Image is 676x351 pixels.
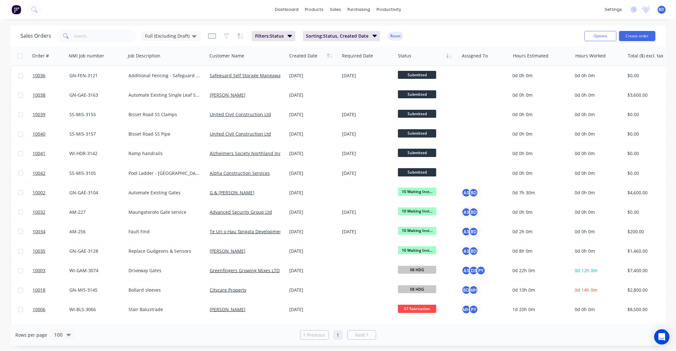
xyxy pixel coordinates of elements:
div: BD [469,227,478,236]
span: Submitted [398,90,436,98]
div: Driveway Gates [128,267,201,274]
div: GN-GAE-3128 [69,248,121,254]
div: Status [398,53,411,59]
span: 10034 [33,228,45,235]
a: Alzheimers Society Northland Inc [210,150,281,156]
div: MH [462,305,471,314]
div: AS [462,246,471,256]
div: 0d 22h 0m [513,267,567,274]
div: AS [462,207,471,217]
div: 0d 0h 0m [513,72,567,79]
a: 10042 [33,164,69,183]
div: [DATE] [289,190,337,196]
span: 10006 [33,306,45,313]
div: Ramp handrails [128,150,201,157]
button: MHPY [462,305,478,314]
a: 10039 [33,105,69,124]
div: WI-GAM-3074 [69,267,121,274]
a: 10040 [33,124,69,144]
div: NMI Job number [69,53,104,59]
div: Automate Existing Gates [128,190,201,196]
span: Previous [307,332,325,338]
button: BDMH [462,285,478,295]
div: GN-GAE-3104 [69,190,121,196]
span: 0d 12h 0m [575,267,598,273]
div: Assigned To [462,53,488,59]
div: [DATE] [289,131,337,137]
div: Hours Worked [575,53,606,59]
button: ASDSPY [462,266,486,275]
a: 10038 [33,86,69,105]
div: [DATE] [289,248,337,254]
div: [DATE] [289,170,337,176]
a: Citycare Property [210,287,246,293]
span: 10040 [33,131,45,137]
a: Page 1 is your current page [333,330,343,340]
div: products [302,5,327,14]
span: 10 Waiting Inst... [398,188,436,196]
a: dashboard [272,5,302,14]
div: Fault Find [128,228,201,235]
div: AM-227 [69,209,121,215]
span: 10 Waiting Inst... [398,227,436,235]
a: 10008 [33,319,69,339]
span: 0d 0h 0m [575,150,595,156]
div: [DATE] [289,287,337,293]
div: Order # [32,53,49,59]
a: Previous page [300,332,329,338]
span: 0d 0h 0m [575,190,595,196]
div: Bollard sleeves [128,287,201,293]
div: [DATE] [342,72,393,79]
a: 10034 [33,222,69,241]
div: [DATE] [289,228,337,235]
span: 10038 [33,92,45,98]
span: 10039 [33,111,45,118]
span: 10002 [33,190,45,196]
a: Alpha Construction Services [210,170,270,176]
div: 0d 7h 30m [513,190,567,196]
span: 0d 0h 0m [575,92,595,98]
img: Factory [12,5,21,14]
button: Reset [388,32,403,41]
div: productivity [373,5,404,14]
div: SS-MIS-3105 [69,170,121,176]
ul: Pagination [298,330,379,340]
div: BD [469,246,478,256]
div: BD [469,207,478,217]
div: Additional Fencing - Safeguard Storage [128,72,201,79]
a: Te Uri o Hau Tangata Development Ltd [210,228,292,235]
div: GN-MIS-3145 [69,287,121,293]
div: DS [469,266,478,275]
span: 0d 0h 0m [575,131,595,137]
input: Search... [74,30,136,42]
span: 10036 [33,72,45,79]
div: Job Description [128,53,160,59]
span: 08 HDG [398,266,436,274]
div: BD [462,285,471,295]
a: 10032 [33,203,69,222]
div: Created Date [289,53,317,59]
div: 0d 0h 0m [513,209,567,215]
div: [DATE] [289,72,337,79]
div: 0d 8h 0m [513,248,567,254]
div: [DATE] [289,306,337,313]
a: [PERSON_NAME] [210,248,245,254]
div: 0d 0h 0m [513,170,567,176]
span: 10 Waiting Inst... [398,246,436,254]
button: Create order [619,31,656,41]
button: ASBD [462,227,478,236]
button: Options [585,31,617,41]
span: 0d 0h 0m [575,72,595,78]
div: BD [469,188,478,198]
a: 10003 [33,261,69,280]
div: Bisset Road SS Pipe [128,131,201,137]
div: Stair Balustrade [128,306,201,313]
div: SS-MIS-3155 [69,111,121,118]
div: [DATE] [342,150,393,157]
div: 0d 2h 0m [513,228,567,235]
span: 10003 [33,267,45,274]
button: ASBD [462,207,478,217]
div: Replace Gudgeons & Sensors [128,248,201,254]
span: Submitted [398,71,436,79]
button: ASBD [462,188,478,198]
